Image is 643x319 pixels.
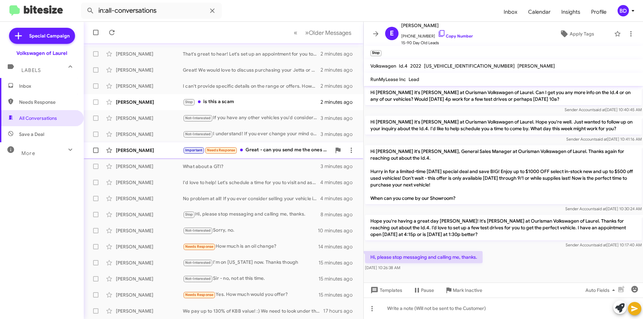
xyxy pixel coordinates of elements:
div: No problem at all! If you ever consider selling your vehicle in the future, feel free to reach ou... [183,195,320,202]
div: [PERSON_NAME] [116,292,183,298]
span: Pause [421,284,434,296]
small: Stop [370,50,381,56]
span: Labels [21,67,41,73]
div: Yes. How much would you offer? [183,291,318,299]
div: What about a GTI? [183,163,320,170]
div: 4 minutes ago [320,179,358,186]
span: Not-Interested [185,276,211,281]
span: Id.4 [399,63,408,69]
div: Sir - no, not at this time. [183,275,318,283]
nav: Page navigation example [290,26,355,39]
div: [PERSON_NAME] [116,131,183,138]
div: Sorry, no. [183,227,318,234]
span: Sender Account [DATE] 10:41:16 AM [566,137,642,142]
div: [PERSON_NAME] [116,179,183,186]
span: [PERSON_NAME] [517,63,555,69]
p: Hi [PERSON_NAME] it's [PERSON_NAME] at Ourisman Volkswagen of Laurel. Hope you're well. Just want... [365,116,642,135]
span: E [390,28,394,39]
span: Needs Response [185,244,214,249]
a: Calendar [523,2,556,22]
span: More [21,150,35,156]
span: Sender Account [DATE] 10:30:24 AM [565,206,642,211]
div: [PERSON_NAME] [116,147,183,154]
input: Search [81,3,222,19]
span: Not-Interested [185,228,211,233]
div: 2 minutes ago [320,51,358,57]
span: Stop [185,100,193,104]
div: I understand! If you ever change your mind or have any questions about selling your vehicle, feel... [183,130,320,138]
div: I can't provide specific details on the range or offers. However, I recommend bringing your Jetta... [183,83,320,89]
span: Mark Inactive [453,284,482,296]
div: 17 hours ago [323,308,358,314]
span: Inbox [498,2,523,22]
div: [PERSON_NAME] [116,163,183,170]
span: said at [595,242,606,247]
span: Save a Deal [19,131,44,138]
span: [PHONE_NUMBER] [401,29,473,39]
span: « [294,28,297,37]
span: » [305,28,309,37]
span: Older Messages [309,29,351,36]
div: 14 minutes ago [318,243,358,250]
span: Special Campaign [29,32,70,39]
button: Mark Inactive [439,284,488,296]
div: 4 minutes ago [320,195,358,202]
span: All Conversations [19,115,57,122]
button: Previous [290,26,301,39]
span: Profile [586,2,612,22]
button: Auto Fields [580,284,623,296]
div: Volkswagen of Laurel [16,50,67,57]
div: [PERSON_NAME] [116,211,183,218]
button: BD [612,5,636,16]
div: [PERSON_NAME] [116,259,183,266]
span: Sender Account [DATE] 10:40:45 AM [565,107,642,112]
span: [DATE] 10:26:38 AM [365,265,400,270]
div: I'm on [US_STATE] now. Thanks though [183,259,318,266]
div: That's great to hear! Let's set up an appointment for you to bring in your Atlas so we can discus... [183,51,320,57]
span: Not-Interested [185,132,211,136]
span: RunMyLease Inc [370,76,406,82]
span: Needs Response [207,148,235,152]
button: Next [301,26,355,39]
div: [PERSON_NAME] [116,227,183,234]
span: 2022 [410,63,421,69]
div: Great - can you send me the ones you have? [183,146,331,154]
p: Hi, please stop messaging and calling me, thanks. [365,251,483,263]
div: [PERSON_NAME] [116,67,183,73]
a: Special Campaign [9,28,75,44]
div: is this a scam [183,98,320,106]
span: Important [185,148,203,152]
span: Needs Response [185,293,214,297]
span: said at [595,137,607,142]
div: [PERSON_NAME] [116,51,183,57]
div: 15 minutes ago [318,292,358,298]
div: 10 minutes ago [318,227,358,234]
span: said at [594,206,606,211]
span: Apply Tags [570,28,594,40]
span: said at [594,107,605,112]
span: Not-Interested [185,260,211,265]
button: Templates [364,284,408,296]
div: 2 minutes ago [320,67,358,73]
span: Inbox [19,83,76,89]
span: 15-90 Day Old Leads [401,39,473,46]
div: 15 minutes ago [318,275,358,282]
div: 3 minutes ago [320,163,358,170]
div: How much is an oil change? [183,243,318,250]
span: Stop [185,212,193,217]
div: 3 minutes ago [320,115,358,122]
button: Apply Tags [542,28,611,40]
span: Sender Account [DATE] 10:17:40 AM [566,242,642,247]
a: Insights [556,2,586,22]
p: Hi [PERSON_NAME] it's [PERSON_NAME] at Ourisman Volkswagen of Laurel. Can I get you any more info... [365,86,642,105]
span: Lead [409,76,419,82]
div: BD [618,5,629,16]
button: Pause [408,284,439,296]
div: 15 minutes ago [318,259,358,266]
span: Needs Response [19,99,76,105]
div: [PERSON_NAME] [116,115,183,122]
a: Copy Number [438,33,473,38]
span: Auto Fields [585,284,618,296]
